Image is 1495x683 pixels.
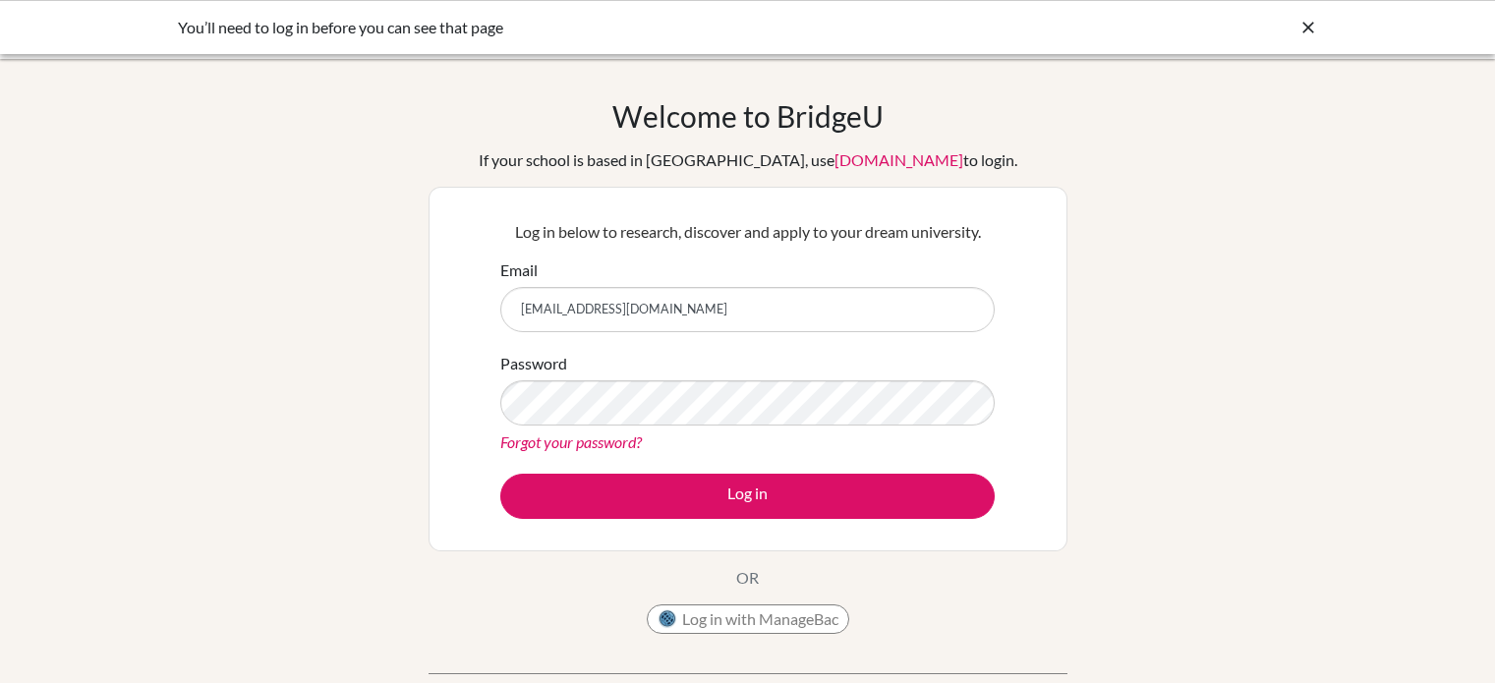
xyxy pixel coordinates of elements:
[647,604,849,634] button: Log in with ManageBac
[500,352,567,375] label: Password
[834,150,963,169] a: [DOMAIN_NAME]
[500,474,995,519] button: Log in
[479,148,1017,172] div: If your school is based in [GEOGRAPHIC_DATA], use to login.
[612,98,884,134] h1: Welcome to BridgeU
[500,220,995,244] p: Log in below to research, discover and apply to your dream university.
[736,566,759,590] p: OR
[178,16,1023,39] div: You’ll need to log in before you can see that page
[500,258,538,282] label: Email
[500,432,642,451] a: Forgot your password?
